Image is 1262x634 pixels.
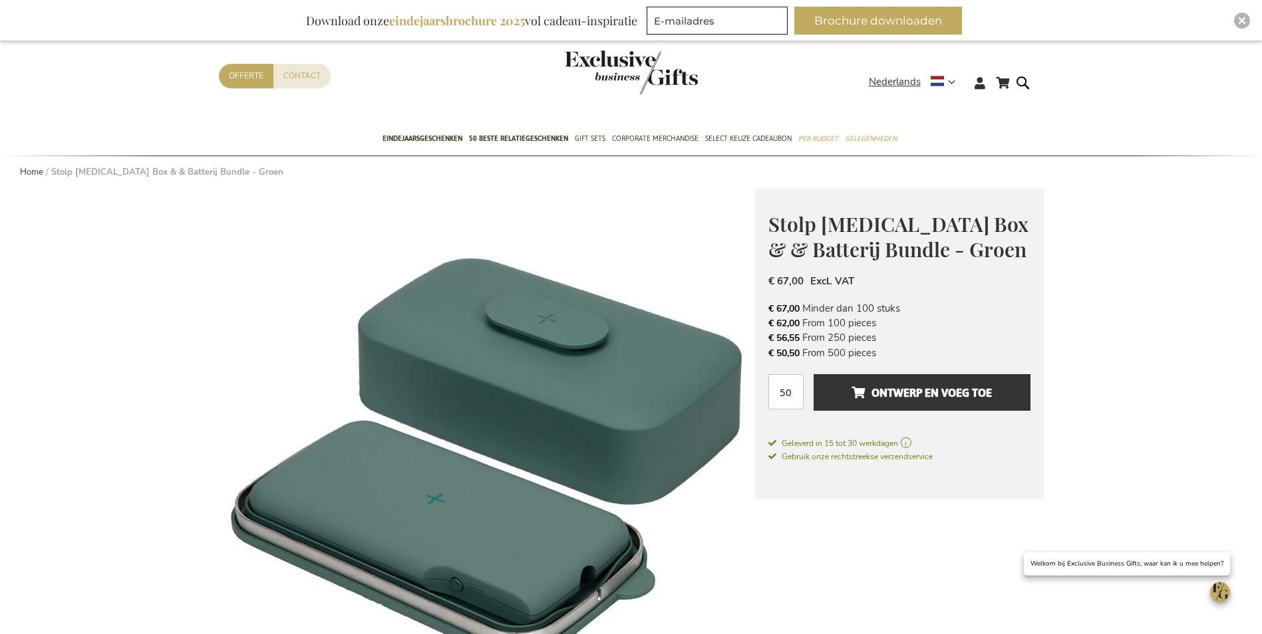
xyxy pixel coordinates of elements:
[768,374,804,409] input: Aantal
[768,301,1030,316] li: Minder dan 100 stuks
[575,132,605,146] span: Gift Sets
[383,132,462,146] span: Eindejaarsgeschenken
[1234,13,1250,29] div: Close
[51,166,283,178] strong: Stolp [MEDICAL_DATA] Box & & Batterij Bundle - Groen
[869,74,921,90] span: Nederlands
[647,7,788,35] input: E-mailadres
[810,274,854,288] span: Excl. VAT
[1238,17,1246,25] img: Close
[612,132,699,146] span: Corporate Merchandise
[798,132,838,146] span: Per Budget
[768,346,1030,360] li: From 500 pieces
[852,382,992,403] span: Ontwerp en voeg toe
[768,317,800,330] span: € 62,00
[869,74,964,90] div: Nederlands
[768,449,933,463] a: Gebruik onze rechtstreekse verzendservice
[768,437,1030,449] a: Geleverd in 15 tot 30 werkdagen
[768,316,1030,330] li: From 100 pieces
[273,64,331,88] a: Contact
[768,302,800,315] span: € 67,00
[20,166,43,178] a: Home
[565,51,631,94] a: store logo
[768,347,800,360] span: € 50,50
[300,7,643,35] div: Download onze vol cadeau-inspiratie
[768,451,933,462] span: Gebruik onze rechtstreekse verzendservice
[389,13,525,29] b: eindejaarsbrochure 2025
[469,132,568,146] span: 50 beste relatiegeschenken
[647,7,792,39] form: marketing offers and promotions
[705,132,792,146] span: Select Keuze Cadeaubon
[814,374,1030,411] button: Ontwerp en voeg toe
[565,51,698,94] img: Exclusive Business gifts logo
[219,64,273,88] a: Offerte
[794,7,962,35] button: Brochure downloaden
[768,332,800,344] span: € 56,55
[845,132,897,146] span: Gelegenheden
[768,330,1030,345] li: From 250 pieces
[768,274,804,288] span: € 67,00
[768,211,1028,263] span: Stolp [MEDICAL_DATA] Box & & Batterij Bundle - Groen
